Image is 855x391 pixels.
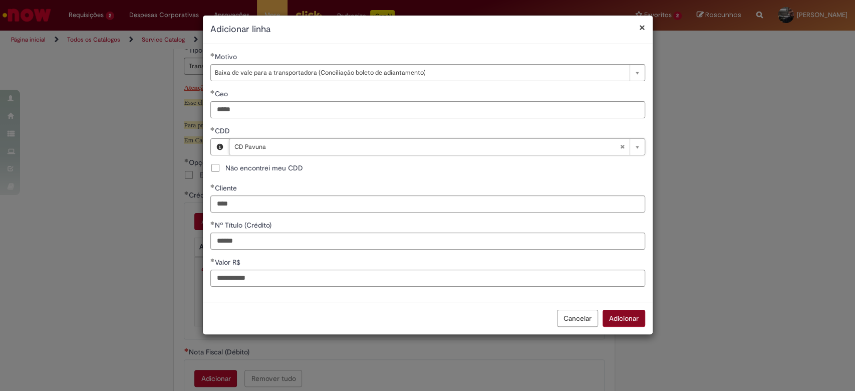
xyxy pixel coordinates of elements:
span: Nº Título (Crédito) [215,221,273,230]
h2: Adicionar linha [210,23,645,36]
span: Obrigatório Preenchido [210,90,215,94]
span: Baixa de vale para a transportadora (Conciliação boleto de adiantamento) [215,65,625,81]
span: Não encontrei meu CDD [225,163,303,173]
button: Fechar modal [639,22,645,33]
input: Cliente [210,195,645,213]
span: Motivo [215,52,239,61]
a: CD PavunaLimpar campo CDD [229,139,645,155]
input: Geo [210,101,645,118]
button: Adicionar [603,310,645,327]
span: Necessários - CDD [215,126,232,135]
button: Cancelar [557,310,598,327]
input: Valor R$ [210,270,645,287]
button: CDD, Visualizar este registro CD Pavuna [211,139,229,155]
span: Obrigatório Preenchido [210,127,215,131]
abbr: Limpar campo CDD [615,139,630,155]
span: Cliente [215,183,239,192]
span: Valor R$ [215,258,242,267]
span: Obrigatório Preenchido [210,184,215,188]
span: Geo [215,89,230,98]
span: Obrigatório Preenchido [210,53,215,57]
input: Nº Título (Crédito) [210,233,645,250]
span: Obrigatório Preenchido [210,221,215,225]
span: Obrigatório Preenchido [210,258,215,262]
span: CD Pavuna [234,139,620,155]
